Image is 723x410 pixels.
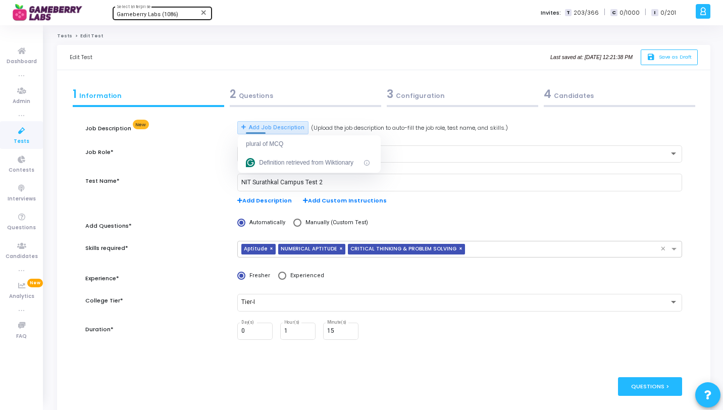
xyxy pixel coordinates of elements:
[619,9,640,17] span: 0/1000
[57,33,710,39] nav: breadcrumb
[339,244,345,254] span: ×
[651,9,658,17] span: I
[57,33,72,39] a: Tests
[270,244,276,254] span: ×
[7,224,36,232] span: Questions
[541,9,561,17] label: Invites:
[245,272,270,280] span: Fresher
[9,292,34,301] span: Analytics
[311,124,508,132] span: (Upload the job description to auto-fill the job role, test name, and skills.)
[647,53,657,62] i: save
[85,296,123,305] label: College Tier*
[7,58,37,66] span: Dashboard
[85,222,132,230] label: Add Questions*
[9,166,34,175] span: Contests
[541,83,698,110] a: 4Candidates
[544,86,551,102] span: 4
[348,244,459,254] span: CRITICAL THINKING & PROBLEM SOLVING
[610,9,617,17] span: C
[384,83,541,110] a: 3Configuration
[85,325,114,334] label: Duration*
[85,148,114,157] label: Job Role*
[200,9,208,17] mat-icon: Clear
[14,137,29,146] span: Tests
[245,219,285,227] span: Automatically
[301,219,368,227] span: Manually (Custom Test)
[85,244,128,252] label: Skills required*
[70,83,227,110] a: 1Information
[565,9,572,17] span: T
[227,83,384,110] a: 2Questions
[230,86,381,102] div: Questions
[387,86,393,102] span: 3
[387,86,538,102] div: Configuration
[241,298,255,305] span: Tier-I
[278,244,339,254] span: NUMERICAL APTITUDE
[73,86,77,102] span: 1
[85,124,149,133] label: Job Description
[13,3,88,23] img: logo
[249,124,304,132] span: Add Job Description
[660,244,669,254] span: Clear all
[303,196,387,205] span: Add Custom Instructions
[80,33,103,39] span: Edit Test
[117,11,178,18] span: Gameberry Labs (1086)
[70,45,92,70] div: Edit Test
[85,177,120,185] label: Test Name*
[544,86,695,102] div: Candidates
[286,272,324,280] span: Experienced
[237,196,292,205] span: Add Description
[85,274,119,283] label: Experience*
[459,244,465,254] span: ×
[241,244,270,254] span: Aptitude
[237,121,308,134] button: Add Job Description
[604,7,605,18] span: |
[16,332,27,341] span: FAQ
[659,54,692,60] span: Save as Draft
[230,86,236,102] span: 2
[574,9,599,17] span: 203/366
[133,120,149,129] span: New
[13,97,30,106] span: Admin
[618,377,682,396] div: Questions >
[27,279,43,287] span: New
[73,86,224,102] div: Information
[660,9,676,17] span: 0/201
[6,252,38,261] span: Candidates
[8,195,36,203] span: Interviews
[641,49,698,65] button: saveSave as Draft
[645,7,646,18] span: |
[550,55,633,60] i: Last saved at: [DATE] 12:21:38 PM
